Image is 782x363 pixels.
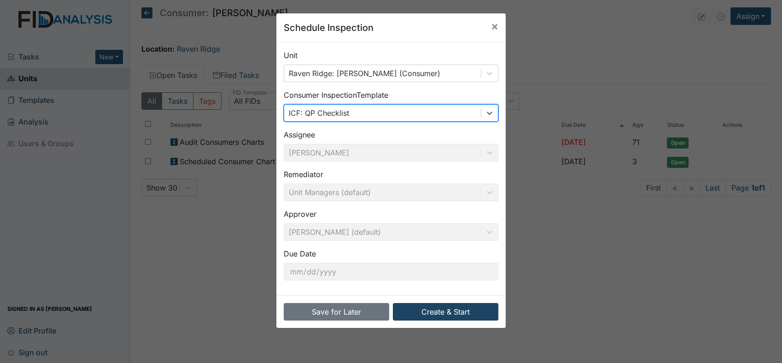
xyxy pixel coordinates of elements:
div: ICF: QP Checklist [289,107,349,119]
button: Close [484,13,506,39]
label: Unit [284,50,298,61]
label: Due Date [284,248,316,259]
label: Consumer Inspection Template [284,89,388,101]
button: Create & Start [393,303,498,321]
label: Remediator [284,169,323,180]
h5: Schedule Inspection [284,21,373,35]
div: Raven Ridge: [PERSON_NAME] (Consumer) [289,68,440,79]
button: Save for Later [284,303,389,321]
label: Approver [284,208,316,220]
span: × [491,19,498,33]
label: Assignee [284,129,315,140]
